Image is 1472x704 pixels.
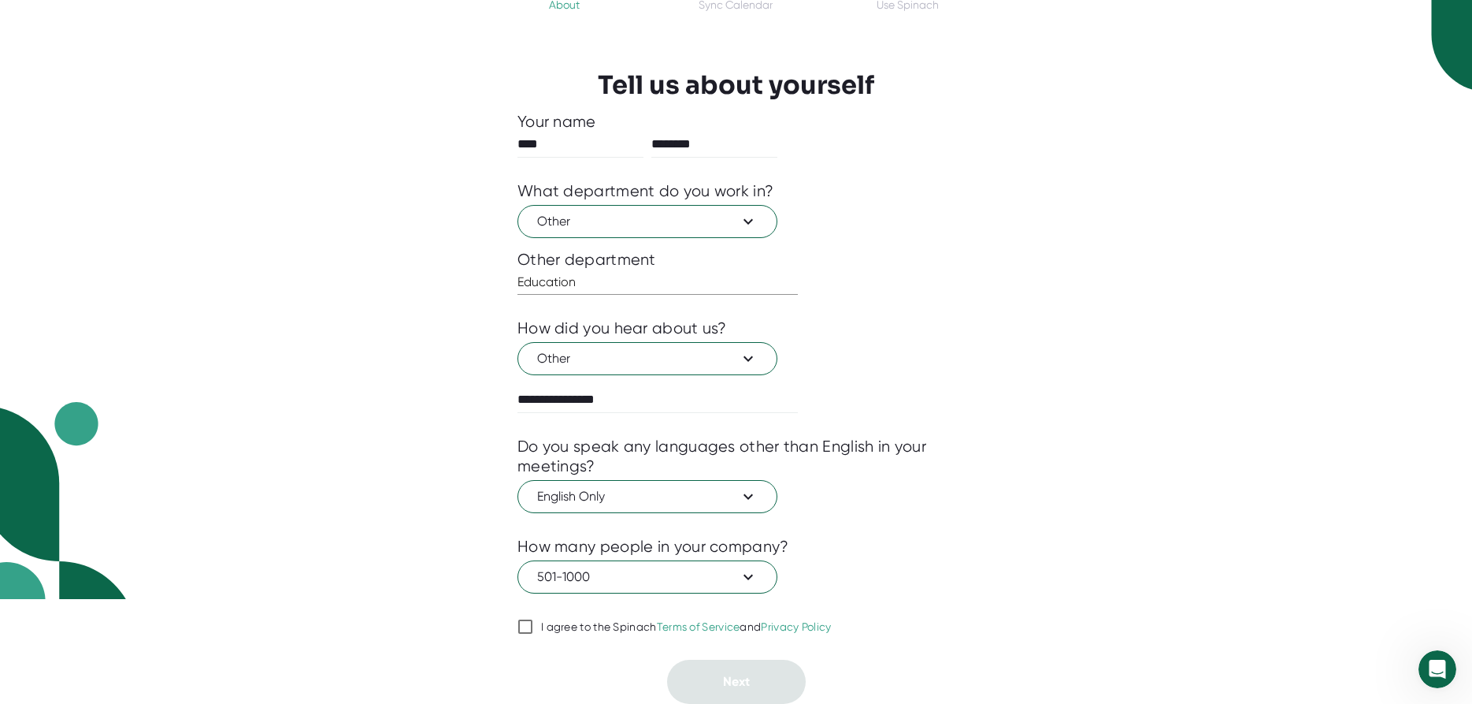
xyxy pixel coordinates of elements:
div: Other department [517,250,955,270]
div: How did you hear about us? [517,318,727,338]
span: Next [723,674,750,689]
span: English Only [537,487,758,506]
span: Other [537,349,758,368]
h3: Tell us about yourself [598,70,874,100]
button: 501-1000 [517,561,777,594]
div: Close [503,6,532,35]
div: I agree to the Spinach and [541,620,832,635]
button: English Only [517,480,777,513]
span: 501-1000 [537,568,758,587]
button: Collapse window [473,6,503,36]
div: Your name [517,112,955,132]
button: Other [517,342,777,375]
button: Next [667,660,806,704]
iframe: Intercom live chat [1418,650,1456,688]
button: Other [517,205,777,238]
span: Other [537,212,758,231]
div: Do you speak any languages other than English in your meetings? [517,437,955,476]
div: How many people in your company? [517,537,789,557]
a: Terms of Service [657,620,740,633]
div: What department do you work in? [517,181,773,201]
a: Privacy Policy [761,620,831,633]
input: What department? [517,270,798,295]
button: go back [10,6,40,36]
